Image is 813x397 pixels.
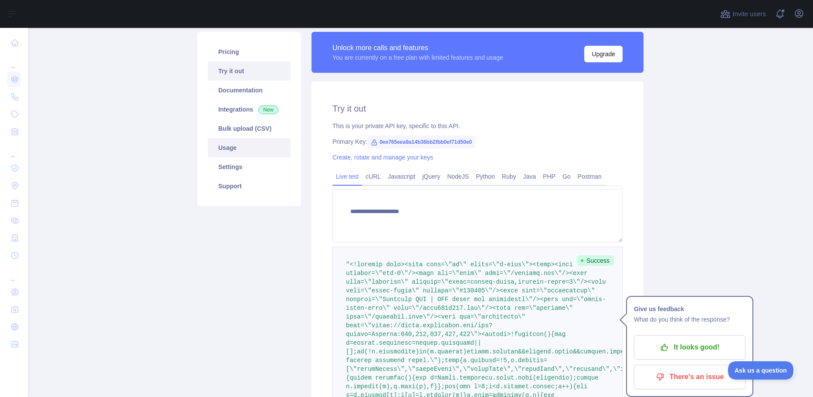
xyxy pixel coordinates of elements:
span: Invite users [732,9,766,19]
button: Invite users [718,7,768,21]
div: ... [7,141,21,159]
button: There's an issue [634,365,745,389]
a: Usage [208,138,291,157]
a: Support [208,176,291,196]
button: It looks good! [634,335,745,360]
a: Pricing [208,42,291,61]
a: Integrations New [208,100,291,119]
a: Settings [208,157,291,176]
div: This is your private API key, specific to this API. [332,122,623,130]
button: Upgrade [584,46,623,62]
a: Bulk upload (CSV) [208,119,291,138]
p: There's an issue [640,370,739,384]
a: Live test [332,170,362,183]
a: Ruby [498,170,520,183]
a: PHP [539,170,559,183]
span: Success [577,255,614,266]
p: It looks good! [640,340,739,355]
span: New [258,105,278,114]
div: ... [7,52,21,70]
iframe: Toggle Customer Support [728,361,796,380]
a: Java [520,170,540,183]
div: Primary Key: [332,137,623,146]
a: Postman [574,170,605,183]
div: Unlock more calls and features [332,43,503,53]
a: cURL [362,170,384,183]
p: What do you think of the response? [634,314,745,325]
div: You are currently on a free plan with limited features and usage [332,53,503,62]
a: Try it out [208,61,291,81]
a: NodeJS [444,170,472,183]
a: Documentation [208,81,291,100]
h2: Try it out [332,102,623,115]
a: Go [559,170,574,183]
a: Javascript [384,170,419,183]
a: Create, rotate and manage your keys [332,154,433,161]
a: jQuery [419,170,444,183]
h1: Give us feedback [634,304,745,314]
a: Python [472,170,498,183]
div: ... [7,265,21,282]
span: 0ee765eea9a14b36bb2fbb0ef71d50e0 [367,136,475,149]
